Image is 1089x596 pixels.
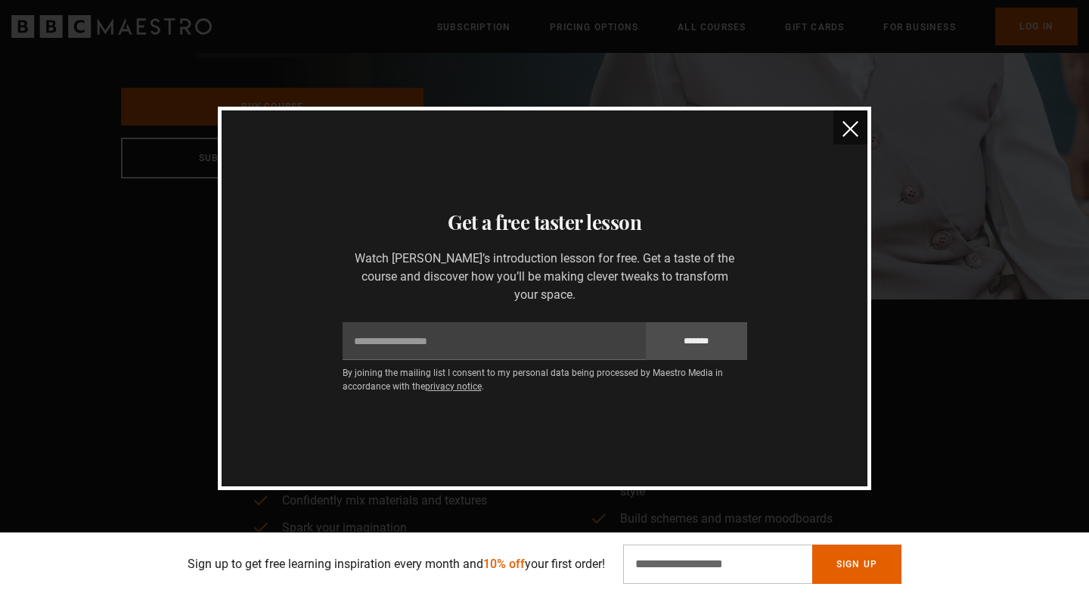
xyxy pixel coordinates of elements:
[240,207,849,237] h3: Get a free taster lesson
[343,250,747,304] p: Watch [PERSON_NAME]’s introduction lesson for free. Get a taste of the course and discover how yo...
[483,557,525,571] span: 10% off
[812,545,901,584] button: Sign Up
[188,555,605,573] p: Sign up to get free learning inspiration every month and your first order!
[425,381,482,392] a: privacy notice
[343,366,747,393] p: By joining the mailing list I consent to my personal data being processed by Maestro Media in acc...
[833,110,867,144] button: close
